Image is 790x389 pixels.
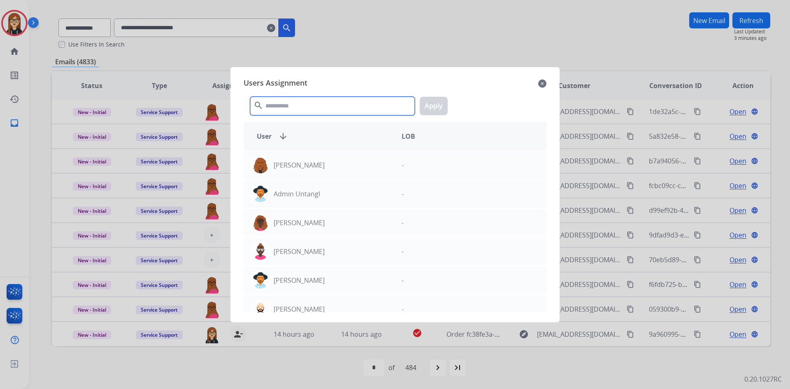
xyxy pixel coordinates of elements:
[274,304,325,314] p: [PERSON_NAME]
[253,100,263,110] mat-icon: search
[538,79,546,89] mat-icon: close
[274,189,320,199] p: Admin Untangl
[244,77,307,90] span: Users Assignment
[402,304,404,314] p: -
[402,160,404,170] p: -
[274,160,325,170] p: [PERSON_NAME]
[278,131,288,141] mat-icon: arrow_downward
[402,131,415,141] span: LOB
[420,97,448,115] button: Apply
[402,247,404,256] p: -
[274,247,325,256] p: [PERSON_NAME]
[402,275,404,285] p: -
[402,218,404,228] p: -
[274,275,325,285] p: [PERSON_NAME]
[274,218,325,228] p: [PERSON_NAME]
[402,189,404,199] p: -
[250,131,395,141] div: User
